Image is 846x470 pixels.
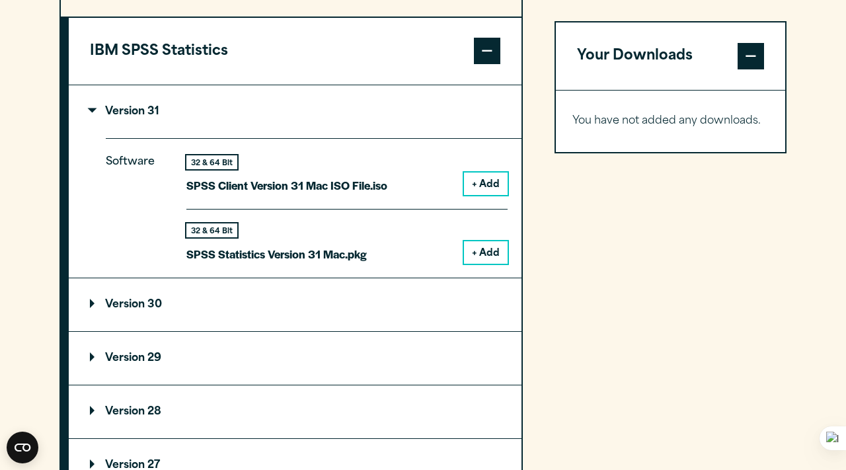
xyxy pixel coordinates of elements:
p: Version 28 [90,407,161,417]
button: IBM SPSS Statistics [69,18,521,85]
p: Version 31 [90,106,159,117]
summary: Version 29 [69,332,521,385]
button: + Add [464,241,508,264]
p: You have not added any downloads. [572,112,769,131]
div: 32 & 64 Bit [186,223,237,237]
summary: Version 31 [69,85,521,138]
button: Your Downloads [556,22,785,90]
p: SPSS Statistics Version 31 Mac.pkg [186,245,367,264]
summary: Version 30 [69,278,521,331]
p: Software [106,153,165,253]
div: Your Downloads [556,90,785,152]
div: 32 & 64 Bit [186,155,237,169]
p: SPSS Client Version 31 Mac ISO File.iso [186,176,387,195]
button: + Add [464,173,508,195]
p: Version 29 [90,353,161,364]
p: Version 30 [90,299,162,310]
button: Open CMP widget [7,432,38,463]
summary: Version 28 [69,385,521,438]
